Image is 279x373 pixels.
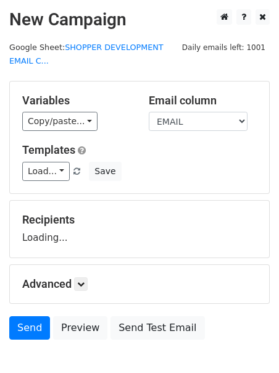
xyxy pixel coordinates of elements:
[22,143,75,156] a: Templates
[22,94,130,107] h5: Variables
[9,9,270,30] h2: New Campaign
[149,94,257,107] h5: Email column
[22,213,257,227] h5: Recipients
[22,162,70,181] a: Load...
[9,43,164,66] small: Google Sheet:
[53,316,107,340] a: Preview
[178,43,270,52] a: Daily emails left: 1001
[178,41,270,54] span: Daily emails left: 1001
[22,277,257,291] h5: Advanced
[9,43,164,66] a: SHOPPER DEVELOPMENT EMAIL C...
[22,112,98,131] a: Copy/paste...
[9,316,50,340] a: Send
[22,213,257,245] div: Loading...
[89,162,121,181] button: Save
[110,316,204,340] a: Send Test Email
